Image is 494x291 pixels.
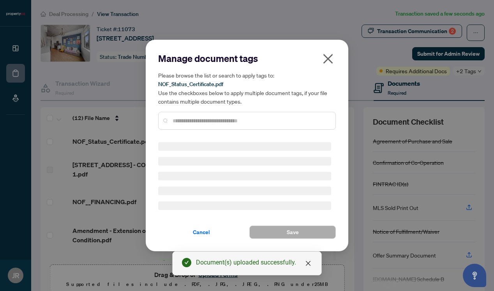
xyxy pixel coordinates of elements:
[463,264,486,287] button: Open asap
[304,259,312,268] a: Close
[182,258,191,267] span: check-circle
[158,52,336,65] h2: Manage document tags
[158,226,245,239] button: Cancel
[158,71,336,106] h5: Please browse the list or search to apply tags to: Use the checkboxes below to apply multiple doc...
[193,226,210,238] span: Cancel
[196,258,312,267] div: Document(s) uploaded successfully.
[322,53,334,65] span: close
[249,226,336,239] button: Save
[305,260,311,266] span: close
[158,81,223,88] span: NOF_Status_Certificate.pdf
